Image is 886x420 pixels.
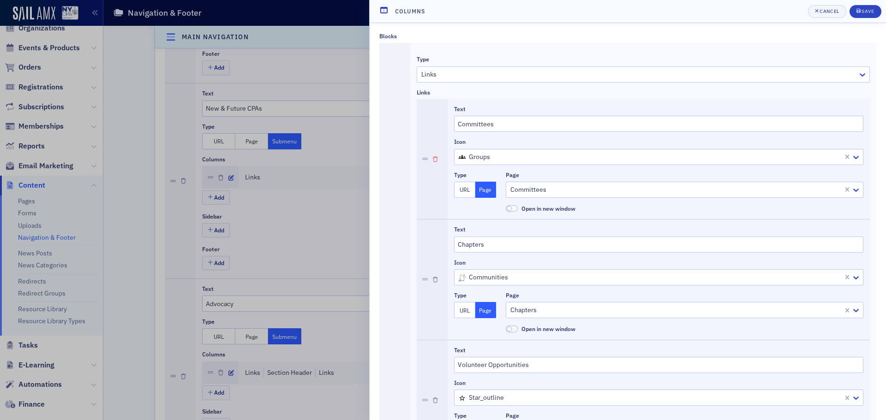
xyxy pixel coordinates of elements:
div: Page [506,412,519,419]
div: Type [417,56,429,63]
div: Type [454,412,467,419]
div: Text [454,226,466,233]
span: Open in new window [521,325,575,332]
div: Blocks [379,33,397,40]
div: Page [506,172,519,178]
div: Cancel [820,9,839,14]
span: Open in new window [521,205,575,212]
span: Open in new window [506,325,518,332]
button: Page [475,302,497,318]
div: Icon [454,138,466,145]
div: Type [454,172,467,178]
div: Text [454,106,466,112]
div: Save [862,9,874,14]
div: Page [506,292,519,299]
button: Save [850,5,881,18]
button: URL [454,302,475,318]
h4: Columns [395,7,425,15]
button: Cancel [808,5,846,18]
div: Icon [454,259,466,266]
span: Open in new window [506,205,518,212]
div: Links [417,89,430,96]
button: URL [454,182,475,198]
div: Text [454,347,466,354]
div: Type [454,292,467,299]
button: Page [475,182,497,198]
div: Icon [454,379,466,386]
